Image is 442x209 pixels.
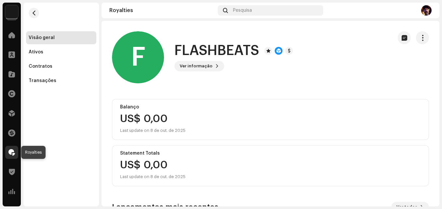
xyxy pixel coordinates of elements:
[112,31,164,83] div: F
[120,127,186,134] div: Last update on 8 de out. de 2025
[174,61,224,71] button: Ver informação
[180,60,213,73] span: Ver informação
[26,31,96,44] re-m-nav-item: Visão geral
[112,99,429,140] re-o-card-value: Balanço
[120,151,421,156] div: Statement Totals
[109,8,215,13] div: Royalties
[29,64,52,69] div: Contratos
[120,173,186,181] div: Last update on 8 de out. de 2025
[112,145,429,186] re-o-card-value: Statement Totals
[174,43,259,58] h1: FLASHBEATS
[29,49,43,55] div: Ativos
[120,104,421,110] div: Balanço
[26,74,96,87] re-m-nav-item: Transações
[26,46,96,59] re-m-nav-item: Ativos
[233,8,252,13] span: Pesquisa
[26,60,96,73] re-m-nav-item: Contratos
[29,78,56,83] div: Transações
[5,5,18,18] img: 56eeb297-7269-4a48-bf6b-d4ffa91748c0
[421,5,432,16] img: d2779005-2424-4c27-bbcd-83a33030ae27
[29,35,55,40] div: Visão geral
